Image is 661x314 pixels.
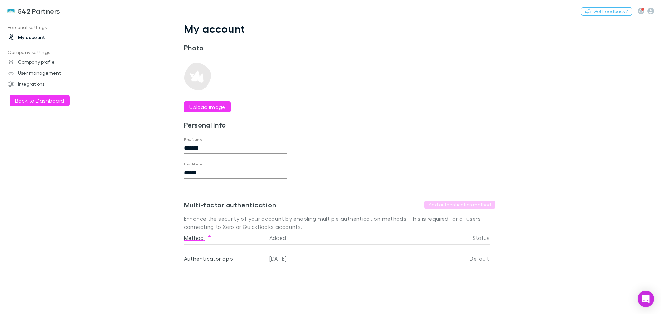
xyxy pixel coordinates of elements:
label: First Name [184,137,203,142]
h1: My account [184,22,495,35]
h3: Multi-factor authentication [184,201,276,209]
p: Personal settings [1,23,93,32]
img: 542 Partners's Logo [7,7,15,15]
button: Status [473,231,498,245]
div: Authenticator app [184,245,264,272]
button: Added [269,231,294,245]
h3: 542 Partners [18,7,60,15]
label: Upload image [189,103,225,111]
button: Method [184,231,212,245]
h3: Photo [184,43,287,52]
img: Preview [184,63,211,90]
p: Enhance the security of your account by enabling multiple authentication methods. This is require... [184,214,495,231]
a: 542 Partners [3,3,64,19]
label: Last Name [184,162,203,167]
div: [DATE] [266,245,428,272]
div: Default [428,245,490,272]
a: Company profile [1,57,93,68]
a: My account [1,32,93,43]
div: Open Intercom Messenger [638,291,654,307]
button: Got Feedback? [581,7,632,16]
button: Add authentication method [424,201,495,209]
button: Upload image [184,101,231,112]
h3: Personal Info [184,121,287,129]
a: Integrations [1,79,93,90]
p: Company settings [1,48,93,57]
button: Back to Dashboard [10,95,70,106]
a: User management [1,68,93,79]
